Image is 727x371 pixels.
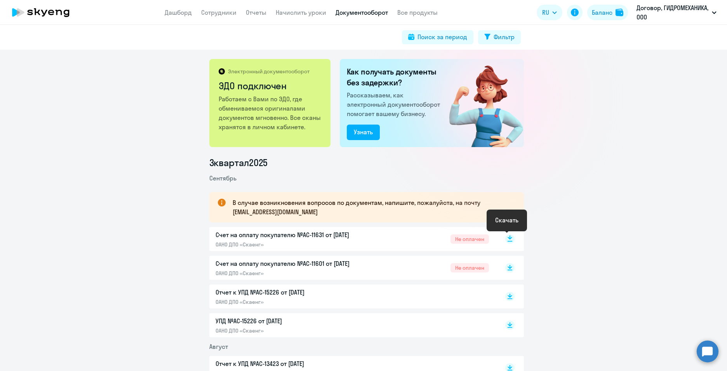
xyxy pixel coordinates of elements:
span: Август [209,343,228,350]
button: Поиск за период [402,30,473,44]
a: Документооборот [336,9,388,16]
p: Отчет к УПД №AC-13423 от [DATE] [216,359,379,368]
span: Не оплачен [450,263,489,272]
a: Все продукты [397,9,438,16]
div: Фильтр [494,32,515,42]
p: УПД №AC-15226 от [DATE] [216,316,379,326]
p: Счет на оплату покупателю №AC-11631 от [DATE] [216,230,379,239]
button: Узнать [347,125,380,140]
p: ОАНО ДПО «Скаенг» [216,270,379,277]
p: Договор, ГИДРОМЕХАНИКА, ООО [637,3,709,22]
a: Счет на оплату покупателю №AC-11601 от [DATE]ОАНО ДПО «Скаенг»Не оплачен [216,259,489,277]
p: Работаем с Вами по ЭДО, где обмениваемся оригиналами документов мгновенно. Все сканы хранятся в л... [219,94,322,132]
h2: ЭДО подключен [219,80,322,92]
div: Узнать [354,127,373,137]
button: Договор, ГИДРОМЕХАНИКА, ООО [633,3,720,22]
p: Счет на оплату покупателю №AC-11601 от [DATE] [216,259,379,268]
a: Начислить уроки [276,9,326,16]
div: Поиск за период [417,32,467,42]
a: Счет на оплату покупателю №AC-11631 от [DATE]ОАНО ДПО «Скаенг»Не оплачен [216,230,489,248]
p: ОАНО ДПО «Скаенг» [216,327,379,334]
button: RU [537,5,562,20]
a: Сотрудники [201,9,237,16]
a: Отчеты [246,9,266,16]
a: Отчет к УПД №AC-15226 от [DATE]ОАНО ДПО «Скаенг» [216,288,489,305]
p: Электронный документооборот [228,68,310,75]
img: connected [437,59,524,147]
p: Отчет к УПД №AC-15226 от [DATE] [216,288,379,297]
button: Балансbalance [587,5,628,20]
img: balance [616,9,623,16]
p: ОАНО ДПО «Скаенг» [216,241,379,248]
p: Рассказываем, как электронный документооборот помогает вашему бизнесу. [347,90,443,118]
li: 3 квартал 2025 [209,156,524,169]
span: Не оплачен [450,234,489,244]
a: УПД №AC-15226 от [DATE]ОАНО ДПО «Скаенг» [216,316,489,334]
span: RU [542,8,549,17]
p: ОАНО ДПО «Скаенг» [216,298,379,305]
div: Скачать [495,215,518,225]
p: В случае возникновения вопросов по документам, напишите, пожалуйста, на почту [EMAIL_ADDRESS][DOM... [233,198,510,217]
div: Баланс [592,8,612,17]
a: Дашборд [165,9,192,16]
span: Сентябрь [209,174,237,182]
button: Фильтр [478,30,521,44]
h2: Как получать документы без задержки? [347,66,443,88]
